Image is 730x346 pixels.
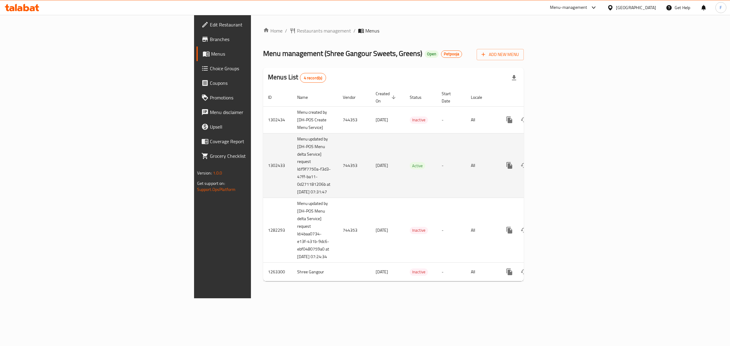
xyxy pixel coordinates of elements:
div: [GEOGRAPHIC_DATA] [616,4,656,11]
span: Inactive [410,227,428,234]
button: Change Status [517,265,531,279]
span: Start Date [442,90,459,105]
h2: Menus List [268,73,326,83]
button: Add New Menu [477,49,524,60]
span: Status [410,94,429,101]
span: Choice Groups [210,65,311,72]
span: Petpooja [441,51,462,57]
span: Restaurants management [297,27,351,34]
table: enhanced table [263,88,565,282]
button: Change Status [517,112,531,127]
a: Choice Groups [196,61,316,76]
span: Add New Menu [481,51,519,58]
a: Promotions [196,90,316,105]
td: All [466,198,497,263]
span: Open [425,51,439,57]
li: / [353,27,356,34]
button: more [502,265,517,279]
a: Grocery Checklist [196,149,316,163]
span: Grocery Checklist [210,152,311,160]
span: Menu disclaimer [210,109,311,116]
div: Menu-management [550,4,587,11]
span: 1.0.0 [213,169,222,177]
a: Restaurants management [290,27,351,34]
button: more [502,158,517,173]
button: Change Status [517,223,531,237]
span: Created On [376,90,398,105]
span: [DATE] [376,268,388,276]
td: - [437,106,466,133]
span: Vendor [343,94,363,101]
span: Menu management ( Shree Gangour Sweets، Greens ) [263,47,422,60]
span: Edit Restaurant [210,21,311,28]
span: Version: [197,169,212,177]
td: 744353 [338,198,371,263]
span: Promotions [210,94,311,101]
span: Inactive [410,116,428,123]
span: [DATE] [376,226,388,234]
nav: breadcrumb [263,27,524,34]
span: Coverage Report [210,138,311,145]
td: - [437,133,466,198]
td: All [466,106,497,133]
button: Change Status [517,158,531,173]
td: All [466,263,497,281]
button: more [502,112,517,127]
span: Menus [365,27,379,34]
a: Branches [196,32,316,47]
div: Open [425,50,439,58]
span: 4 record(s) [300,75,326,81]
td: - [437,198,466,263]
span: Menus [211,50,311,57]
td: - [437,263,466,281]
span: Locale [471,94,490,101]
span: Get support on: [197,179,225,187]
td: 744353 [338,133,371,198]
a: Edit Restaurant [196,17,316,32]
span: [DATE] [376,116,388,124]
th: Actions [497,88,565,107]
a: Upsell [196,119,316,134]
span: Branches [210,36,311,43]
span: Inactive [410,268,428,275]
span: Name [297,94,316,101]
span: Coupons [210,79,311,87]
a: Menus [196,47,316,61]
div: Total records count [300,73,326,83]
a: Support.OpsPlatform [197,185,236,193]
button: more [502,223,517,237]
a: Menu disclaimer [196,105,316,119]
td: 744353 [338,106,371,133]
span: F [720,4,722,11]
a: Coverage Report [196,134,316,149]
a: Coupons [196,76,316,90]
td: All [466,133,497,198]
span: Active [410,162,425,169]
span: [DATE] [376,161,388,169]
span: ID [268,94,280,101]
span: Upsell [210,123,311,130]
div: Export file [507,71,521,85]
